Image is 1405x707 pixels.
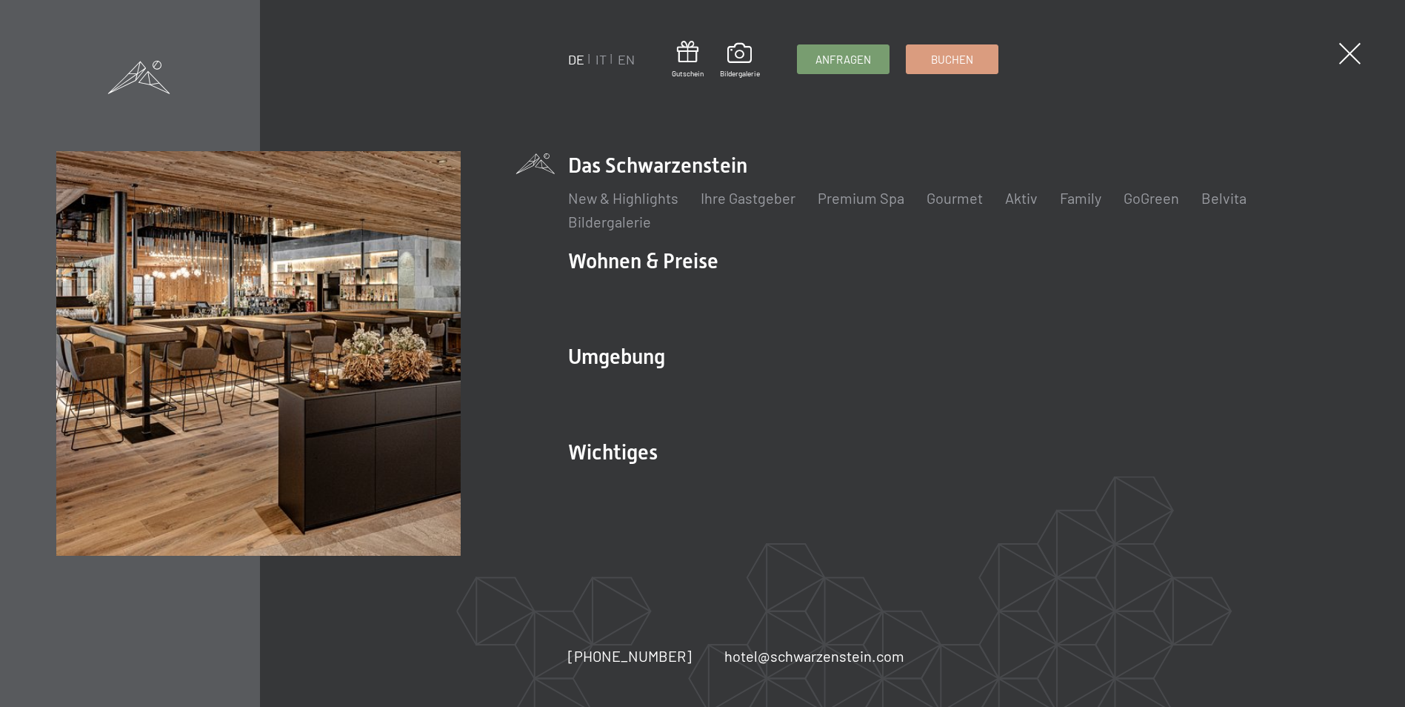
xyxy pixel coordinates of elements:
a: hotel@schwarzenstein.com [724,645,904,666]
a: GoGreen [1124,189,1179,207]
a: Bildergalerie [720,43,760,79]
span: Buchen [931,52,973,67]
span: Gutschein [672,68,704,79]
a: [PHONE_NUMBER] [568,645,692,666]
a: DE [568,51,584,67]
a: Bildergalerie [568,213,651,230]
a: Gourmet [927,189,983,207]
a: Buchen [907,45,998,73]
a: EN [618,51,635,67]
a: Belvita [1201,189,1247,207]
span: Anfragen [815,52,871,67]
a: Ihre Gastgeber [701,189,795,207]
span: [PHONE_NUMBER] [568,647,692,665]
a: Anfragen [798,45,889,73]
a: Family [1060,189,1101,207]
a: Premium Spa [818,189,904,207]
a: Aktiv [1005,189,1038,207]
a: IT [595,51,607,67]
span: Bildergalerie [720,68,760,79]
a: New & Highlights [568,189,678,207]
a: Gutschein [672,41,704,79]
